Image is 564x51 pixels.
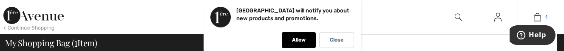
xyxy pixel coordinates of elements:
a: Sign In [487,12,508,23]
p: Close [330,37,343,43]
span: 1 [545,13,547,21]
iframe: Opens a widget where you can find more information [510,25,555,47]
span: My Shopping Bag ( Item) [5,39,97,47]
img: 1ère Avenue [3,7,64,24]
img: My Info [494,12,502,22]
img: search the website [455,12,462,22]
div: < Continue Shopping [3,24,55,32]
p: Allow [292,37,306,43]
p: [GEOGRAPHIC_DATA] will notify you about new products and promotions. [236,7,349,21]
img: My Bag [534,12,541,22]
span: 1 [74,36,77,48]
a: 1 [518,12,557,22]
